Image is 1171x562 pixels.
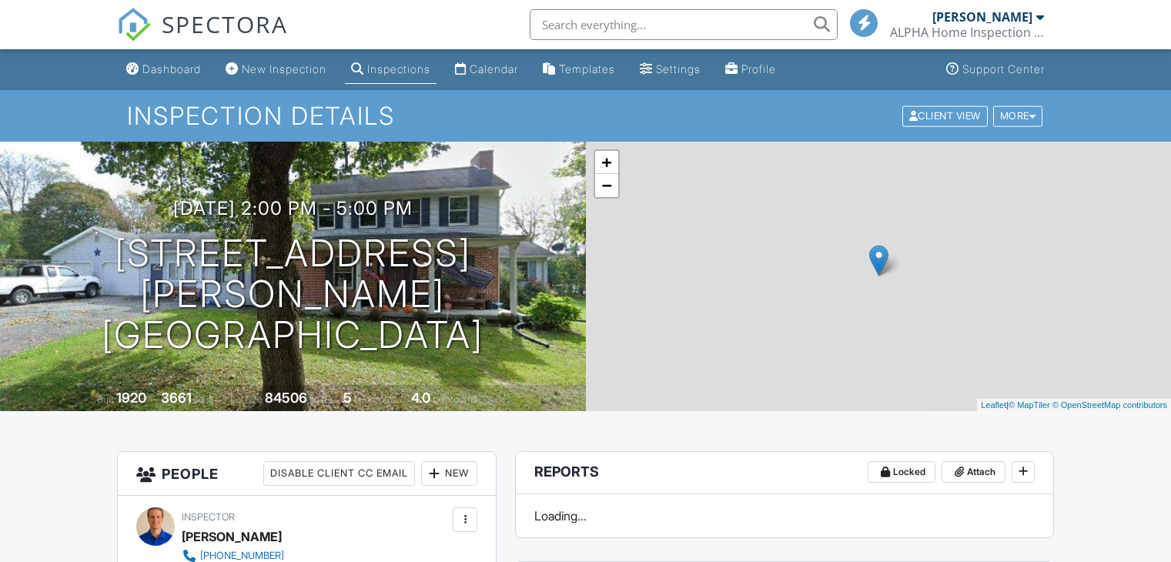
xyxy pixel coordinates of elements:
[117,21,288,53] a: SPECTORA
[116,390,146,406] div: 1920
[411,390,430,406] div: 4.0
[537,55,621,84] a: Templates
[367,62,430,75] div: Inspections
[595,174,618,197] a: Zoom out
[97,393,114,405] span: Built
[719,55,782,84] a: Profile
[1009,400,1050,410] a: © MapTiler
[962,62,1045,75] div: Support Center
[343,390,352,406] div: 5
[470,62,518,75] div: Calendar
[263,461,415,486] div: Disable Client CC Email
[449,55,524,84] a: Calendar
[194,393,216,405] span: sq. ft.
[354,393,396,405] span: bedrooms
[559,62,615,75] div: Templates
[595,151,618,174] a: Zoom in
[182,511,235,523] span: Inspector
[901,109,992,121] a: Client View
[117,8,151,42] img: The Best Home Inspection Software - Spectora
[634,55,707,84] a: Settings
[741,62,776,75] div: Profile
[142,62,201,75] div: Dashboard
[25,233,561,355] h1: [STREET_ADDRESS][PERSON_NAME] [GEOGRAPHIC_DATA]
[902,105,988,126] div: Client View
[530,9,838,40] input: Search everything...
[120,55,207,84] a: Dashboard
[182,525,282,548] div: [PERSON_NAME]
[219,55,333,84] a: New Inspection
[200,550,284,562] div: [PHONE_NUMBER]
[161,390,192,406] div: 3661
[940,55,1051,84] a: Support Center
[118,452,496,496] h3: People
[656,62,701,75] div: Settings
[265,390,307,406] div: 84506
[421,461,477,486] div: New
[1052,400,1167,410] a: © OpenStreetMap contributors
[230,393,263,405] span: Lot Size
[127,102,1044,129] h1: Inspection Details
[993,105,1043,126] div: More
[162,8,288,40] span: SPECTORA
[242,62,326,75] div: New Inspection
[309,393,329,405] span: sq.ft.
[433,393,477,405] span: bathrooms
[977,399,1171,412] div: |
[932,9,1032,25] div: [PERSON_NAME]
[173,198,413,219] h3: [DATE] 2:00 pm - 5:00 pm
[890,25,1044,40] div: ALPHA Home Inspection LLC
[345,55,437,84] a: Inspections
[981,400,1006,410] a: Leaflet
